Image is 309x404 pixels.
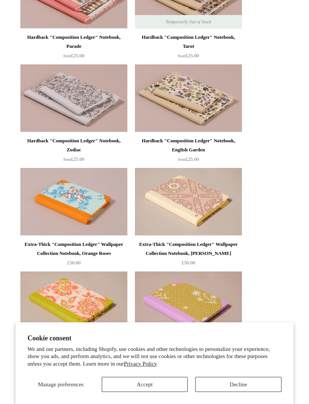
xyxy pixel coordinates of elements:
span: from [178,54,185,58]
div: Extra-Thick "Composition Ledger" Wallpaper Collection Notebook, Orange Roses [22,240,125,258]
span: from [63,157,71,162]
a: Hardback "Composition Ledger" Notebook, English Garden from£25.00 [135,136,242,167]
a: Extra-Thick "Composition Ledger" Wallpaper Collection Notebook, Chartreuse Floral Extra-Thick "Co... [135,271,242,339]
a: Extra-Thick "Composition Ledger" Wallpaper Collection Notebook, Orange Roses £50.00 [20,240,127,271]
img: Hardback "Composition Ledger" Notebook, Zodiac [20,64,127,132]
a: Privacy Policy [124,361,157,367]
span: Temporarily Out of Stock [158,15,219,29]
img: Extra-Thick "Composition Ledger" Wallpaper Collection Notebook, Tropical Paisley [20,271,127,339]
div: Hardback "Composition Ledger" Notebook, Tarot [137,33,240,51]
img: Extra-Thick "Composition Ledger" Wallpaper Collection Notebook, Laurel Trellis [135,168,242,236]
div: Hardback "Composition Ledger" Notebook, English Garden [137,136,240,154]
a: Extra-Thick "Composition Ledger" Wallpaper Collection Notebook, Laurel Trellis Extra-Thick "Compo... [135,168,242,236]
button: Accept [102,377,188,392]
span: from [63,54,71,58]
div: Extra-Thick "Composition Ledger" Wallpaper Collection Notebook, [PERSON_NAME] [137,240,240,258]
span: £25.00 [63,156,84,162]
img: Extra-Thick "Composition Ledger" Wallpaper Collection Notebook, Chartreuse Floral [135,271,242,339]
span: Manage preferences [38,381,84,387]
a: Extra-Thick "Composition Ledger" Wallpaper Collection Notebook, Tropical Paisley Extra-Thick "Com... [20,271,127,339]
span: £25.00 [178,156,199,162]
span: £50.00 [67,260,81,265]
a: Hardback "Composition Ledger" Notebook, Zodiac Hardback "Composition Ledger" Notebook, Zodiac [20,64,127,132]
p: We and our partners, including Shopify, use cookies and other technologies to personalize your ex... [28,346,281,368]
a: Hardback "Composition Ledger" Notebook, Tarot from£25.00 [135,33,242,64]
span: from [178,157,185,162]
img: Hardback "Composition Ledger" Notebook, English Garden [135,64,242,132]
a: Hardback "Composition Ledger" Notebook, English Garden Hardback "Composition Ledger" Notebook, En... [135,64,242,132]
a: Hardback "Composition Ledger" Notebook, Parade from£25.00 [20,33,127,64]
img: Extra-Thick "Composition Ledger" Wallpaper Collection Notebook, Orange Roses [20,168,127,236]
button: Manage preferences [28,377,94,392]
h2: Cookie consent [28,334,281,342]
button: Decline [195,377,281,392]
div: Hardback "Composition Ledger" Notebook, Parade [22,33,125,51]
span: £25.00 [63,53,84,58]
a: Extra-Thick "Composition Ledger" Wallpaper Collection Notebook, [PERSON_NAME] £50.00 [135,240,242,271]
span: £25.00 [178,53,199,58]
span: £50.00 [182,260,195,265]
a: Extra-Thick "Composition Ledger" Wallpaper Collection Notebook, Orange Roses Extra-Thick "Composi... [20,168,127,236]
a: Hardback "Composition Ledger" Notebook, Zodiac from£25.00 [20,136,127,167]
div: Hardback "Composition Ledger" Notebook, Zodiac [22,136,125,154]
